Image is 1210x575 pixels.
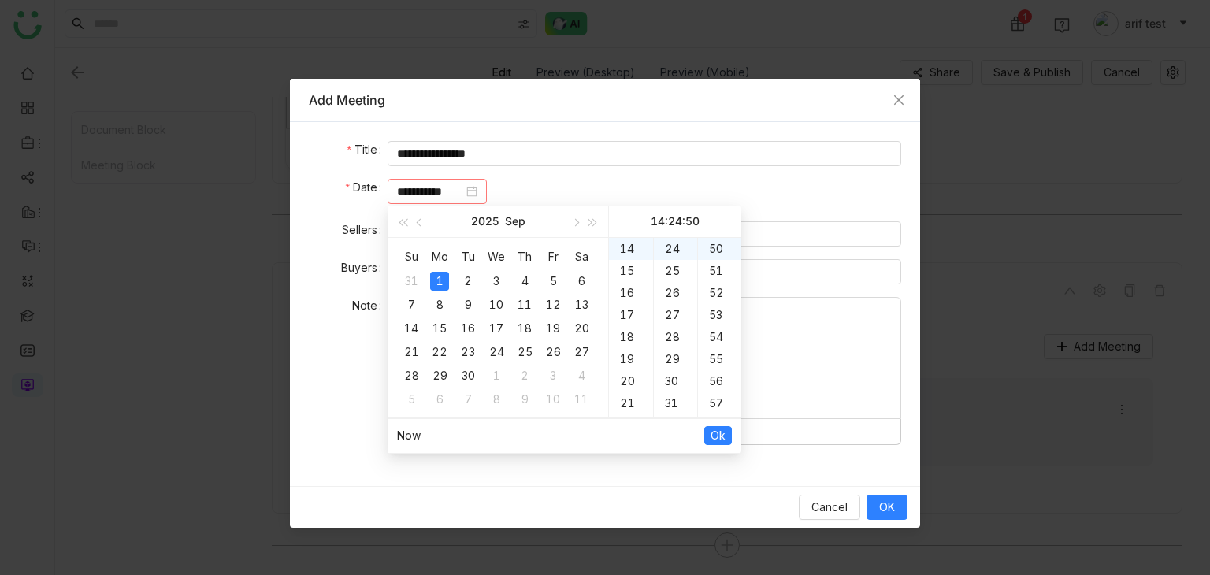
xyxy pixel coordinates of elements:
[482,340,510,364] td: Sep 24, 2025
[654,326,697,348] div: 28
[567,269,596,293] td: Sep 6, 2025
[454,340,482,364] td: Sep 23, 2025
[430,319,449,338] div: 15
[609,392,653,414] div: 21
[544,319,562,338] div: 19
[425,340,454,364] td: Sep 22, 2025
[458,366,477,385] div: 30
[454,244,482,269] th: Tue
[487,319,506,338] div: 17
[654,282,697,304] div: 26
[425,244,454,269] th: Mon
[397,269,425,293] td: Aug 31, 2025
[397,364,425,388] td: Sep 28, 2025
[454,317,482,340] td: Sep 16, 2025
[704,426,732,445] button: Ok
[654,260,697,282] div: 25
[397,293,425,317] td: Sep 7, 2025
[397,428,421,442] a: Now
[609,282,653,304] div: 16
[402,295,421,314] div: 7
[454,293,482,317] td: Sep 9, 2025
[402,343,421,362] div: 21
[397,244,425,269] th: Sun
[402,272,421,291] div: 31
[544,295,562,314] div: 12
[430,366,449,385] div: 29
[397,340,425,364] td: Sep 21, 2025
[346,179,388,196] label: Date
[567,244,596,269] th: Sat
[698,304,741,326] div: 53
[698,282,741,304] div: 52
[698,260,741,282] div: 51
[487,272,506,291] div: 3
[402,390,421,409] div: 5
[458,390,477,409] div: 7
[615,206,735,237] div: 14:24:50
[539,244,567,269] th: Fri
[425,317,454,340] td: Sep 15, 2025
[458,295,477,314] div: 9
[609,370,653,392] div: 20
[654,392,697,414] div: 31
[572,295,591,314] div: 13
[471,206,499,237] button: 2025
[515,343,534,362] div: 25
[425,269,454,293] td: Sep 1, 2025
[544,366,562,385] div: 3
[394,206,411,237] button: Last year (Control + left)
[515,272,534,291] div: 4
[482,269,510,293] td: Sep 3, 2025
[515,319,534,338] div: 18
[454,269,482,293] td: Sep 2, 2025
[609,326,653,348] div: 18
[402,319,421,338] div: 14
[539,364,567,388] td: Oct 3, 2025
[567,364,596,388] td: Oct 4, 2025
[567,340,596,364] td: Sep 27, 2025
[572,343,591,362] div: 27
[309,91,901,109] div: Add Meeting
[572,272,591,291] div: 6
[698,326,741,348] div: 54
[566,206,584,237] button: Next month (PageDown)
[539,293,567,317] td: Sep 12, 2025
[609,238,653,260] div: 14
[867,495,907,520] button: OK
[539,388,567,411] td: Oct 10, 2025
[458,319,477,338] div: 16
[544,272,562,291] div: 5
[388,204,901,221] div: Please enter date !!
[654,304,697,326] div: 27
[487,343,506,362] div: 24
[654,238,697,260] div: 24
[411,206,429,237] button: Previous month (PageUp)
[487,366,506,385] div: 1
[539,340,567,364] td: Sep 26, 2025
[510,244,539,269] th: Thu
[879,499,895,516] span: OK
[698,370,741,392] div: 56
[402,366,421,385] div: 28
[510,340,539,364] td: Sep 25, 2025
[510,388,539,411] td: Oct 9, 2025
[698,392,741,414] div: 57
[425,388,454,411] td: Oct 6, 2025
[609,260,653,282] div: 15
[397,317,425,340] td: Sep 14, 2025
[567,293,596,317] td: Sep 13, 2025
[654,348,697,370] div: 29
[811,499,848,516] span: Cancel
[515,390,534,409] div: 9
[342,221,388,239] label: Sellers
[397,388,425,411] td: Oct 5, 2025
[482,293,510,317] td: Sep 10, 2025
[482,388,510,411] td: Oct 8, 2025
[799,495,860,520] button: Cancel
[585,206,602,237] button: Next year (Control + right)
[510,317,539,340] td: Sep 18, 2025
[572,390,591,409] div: 11
[539,317,567,340] td: Sep 19, 2025
[698,348,741,370] div: 55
